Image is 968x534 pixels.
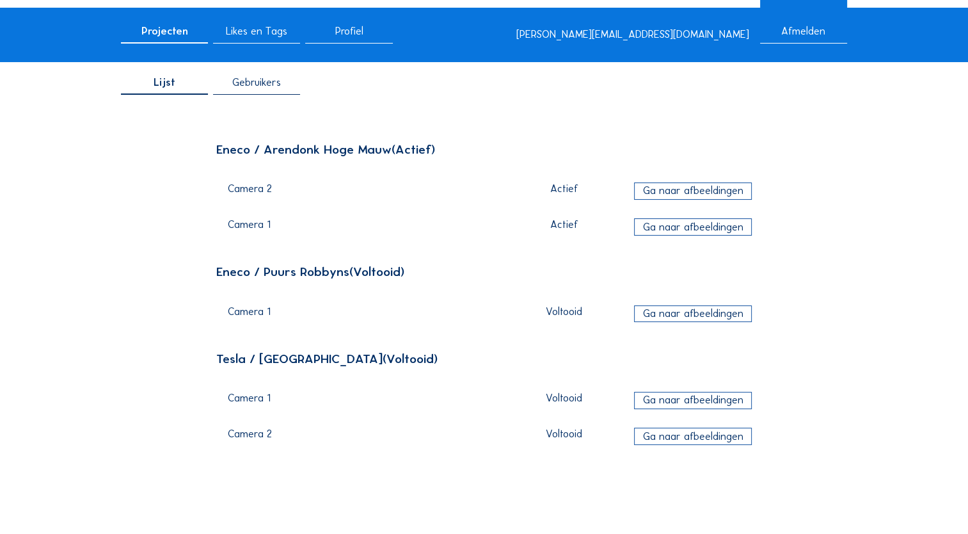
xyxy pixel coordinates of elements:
div: Camera 2 [228,184,493,202]
div: Eneco / Puurs Robbyns [216,266,752,279]
span: Profiel [335,26,363,36]
span: Projecten [141,26,188,36]
div: Camera 1 [228,307,493,325]
span: (Actief) [392,142,435,157]
div: Voltooid [502,393,627,403]
div: Camera 1 [228,393,493,411]
span: (Voltooid) [349,264,404,279]
div: Ga naar afbeeldingen [634,305,752,323]
div: Camera 1 [228,220,493,238]
span: Likes en Tags [226,26,287,36]
div: Voltooid [502,429,627,439]
span: Gebruikers [232,77,281,88]
div: Ga naar afbeeldingen [634,182,752,200]
span: (Voltooid) [383,351,438,366]
div: Ga naar afbeeldingen [634,218,752,236]
span: Lijst [154,77,175,88]
div: Actief [502,184,627,194]
div: Voltooid [502,307,627,317]
div: Ga naar afbeeldingen [634,428,752,445]
div: [PERSON_NAME][EMAIL_ADDRESS][DOMAIN_NAME] [516,29,749,40]
div: Ga naar afbeeldingen [634,392,752,409]
div: Afmelden [760,26,847,44]
div: Eneco / Arendonk Hoge Mauw [216,143,752,156]
div: Actief [502,220,627,230]
div: Camera 2 [228,429,493,447]
div: Tesla / [GEOGRAPHIC_DATA] [216,353,752,366]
